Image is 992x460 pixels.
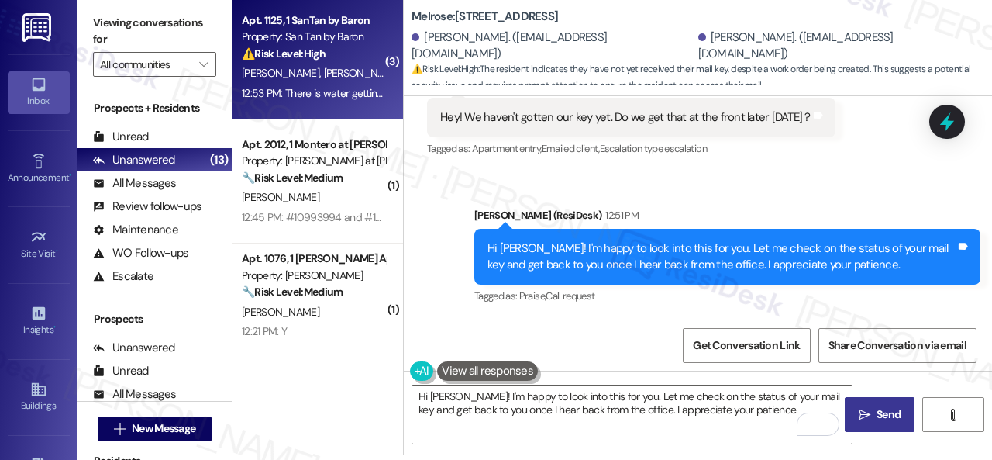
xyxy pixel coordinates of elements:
div: 12:45 PM: #10993994 and #10992388 [242,210,419,224]
button: New Message [98,417,212,441]
strong: ⚠️ Risk Level: High [412,63,478,75]
span: : The resident indicates they have not yet received their mail key, despite a work order being cr... [412,61,992,95]
div: Review follow-ups [93,199,201,215]
div: Apt. 2012, 1 Montero at [PERSON_NAME] [242,137,385,153]
div: All Messages [93,386,176,403]
div: Property: [PERSON_NAME] [242,268,385,284]
button: Send [845,397,914,432]
div: Unanswered [93,152,175,168]
a: Site Visit • [8,224,70,266]
div: Unanswered [93,340,175,356]
span: Apartment entry , [472,142,542,155]
span: • [56,246,58,257]
div: Tagged as: [474,285,980,307]
div: Property: [PERSON_NAME] at [PERSON_NAME] [242,153,385,169]
i:  [859,409,870,421]
span: Call request [546,289,594,303]
div: 12:53 PM: There is water getting behind the tile. We are currently using one shower 4 people. So ... [242,86,968,100]
div: All Messages [93,175,176,192]
span: New Message [132,420,195,437]
span: Send [877,406,901,423]
div: (13) [206,148,232,172]
div: Unread [93,129,149,145]
div: Prospects [77,311,232,327]
div: Escalate [93,268,153,285]
div: 12:51 PM [601,207,639,223]
a: Buildings [8,376,70,418]
i:  [947,409,959,421]
div: Hi [PERSON_NAME]! I'm happy to look into this for you. Let me check on the status of your mail ke... [487,240,956,274]
button: Share Conversation via email [818,328,976,363]
div: [PERSON_NAME] (ResiDesk) [474,207,980,229]
div: Apt. 1125, 1 SanTan by Baron [242,12,385,29]
span: Praise , [519,289,546,303]
img: ResiDesk Logo [22,13,54,42]
span: Get Conversation Link [693,337,800,354]
div: WO Follow-ups [93,245,188,261]
span: Share Conversation via email [828,337,966,354]
textarea: To enrich screen reader interactions, please activate Accessibility in Grammarly extension settings [412,386,852,444]
b: Melrose: [STREET_ADDRESS] [412,9,558,25]
span: [PERSON_NAME] [324,66,401,80]
div: Unread [93,363,149,379]
strong: 🔧 Risk Level: Medium [242,285,343,299]
span: • [69,170,71,181]
strong: 🔧 Risk Level: Medium [242,171,343,185]
div: [PERSON_NAME]. ([EMAIL_ADDRESS][DOMAIN_NAME]) [698,29,981,63]
input: All communities [100,52,191,77]
div: Property: San Tan by Baron [242,29,385,45]
button: Get Conversation Link [683,328,810,363]
span: • [53,322,56,333]
span: [PERSON_NAME] [242,66,324,80]
div: 12:21 PM: Y [242,324,287,338]
label: Viewing conversations for [93,11,216,52]
strong: ⚠️ Risk Level: High [242,47,325,61]
div: Maintenance [93,222,178,238]
div: [PERSON_NAME]. ([EMAIL_ADDRESS][DOMAIN_NAME]) [412,29,694,63]
div: Hey! We haven't gotten our key yet. Do we get that at the front later [DATE] ? [440,109,811,126]
div: Apt. 1076, 1 [PERSON_NAME] Apts LLC [242,251,385,267]
i:  [114,423,126,435]
div: Tagged as: [427,137,835,160]
span: Escalation type escalation [600,142,707,155]
div: Prospects + Residents [77,100,232,116]
span: Emailed client , [542,142,600,155]
span: [PERSON_NAME] [242,190,319,204]
a: Inbox [8,71,70,113]
i:  [199,58,208,71]
a: Insights • [8,300,70,342]
div: Archived on [DATE] [240,341,387,361]
span: [PERSON_NAME] [242,305,319,319]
